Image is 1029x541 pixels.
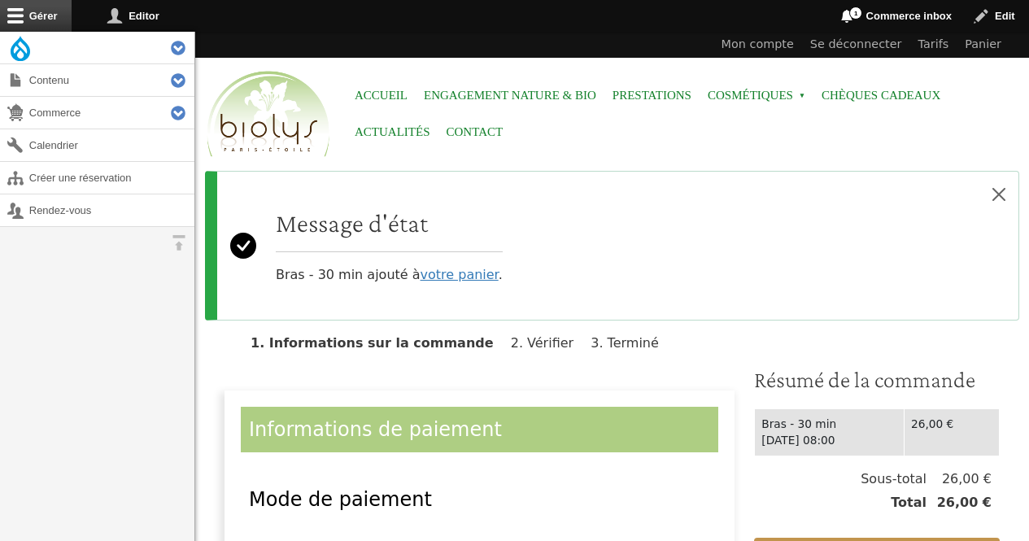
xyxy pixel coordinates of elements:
[276,207,503,285] div: Bras - 30 min ajouté à .
[822,77,940,114] a: Chèques cadeaux
[910,32,957,58] a: Tarifs
[424,77,596,114] a: Engagement Nature & Bio
[891,493,927,513] span: Total
[355,77,408,114] a: Accueil
[802,32,910,58] a: Se déconnecter
[861,469,927,489] span: Sous-total
[203,68,334,161] img: Accueil
[163,227,194,259] button: Orientation horizontale
[927,469,992,489] span: 26,00 €
[205,171,1019,321] div: Message d'état
[249,418,502,441] span: Informations de paiement
[927,493,992,513] span: 26,00 €
[799,93,805,99] span: »
[957,32,1009,58] a: Panier
[754,366,1000,394] h3: Résumé de la commande
[249,488,432,511] span: Mode de paiement
[511,335,586,351] li: Vérifier
[979,172,1018,217] button: Close
[251,335,507,351] li: Informations sur la commande
[421,267,499,282] a: votre panier
[761,434,835,447] time: [DATE] 08:00
[447,114,504,151] a: Contact
[761,416,897,433] div: Bras - 30 min
[613,77,691,114] a: Prestations
[276,207,503,238] h2: Message d'état
[195,32,1029,171] header: Entête du site
[230,185,256,307] svg: Success:
[591,335,672,351] li: Terminé
[355,114,430,151] a: Actualités
[713,32,802,58] a: Mon compte
[708,77,805,114] span: Cosmétiques
[905,408,1000,456] td: 26,00 €
[849,7,862,20] span: 1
